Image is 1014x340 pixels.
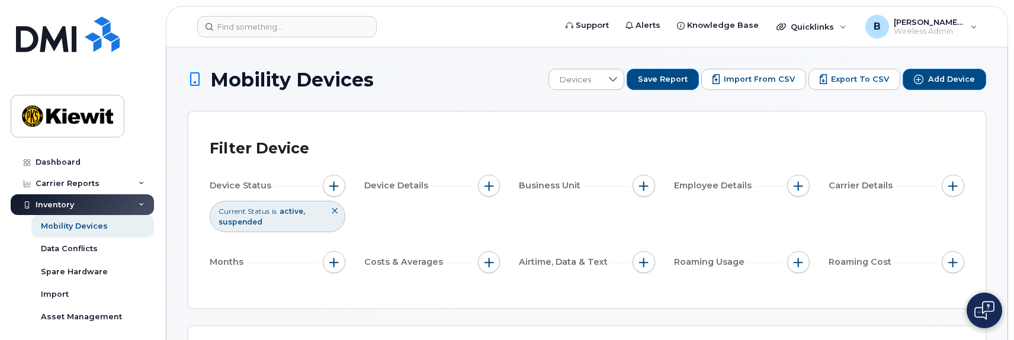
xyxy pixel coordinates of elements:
button: Add Device [903,69,986,90]
span: Add Device [928,74,975,85]
span: active [280,207,305,216]
span: Import from CSV [724,74,795,85]
span: Airtime, Data & Text [519,256,611,268]
span: Roaming Cost [829,256,895,268]
span: Save Report [638,74,688,85]
span: suspended [219,217,262,226]
button: Export to CSV [808,69,900,90]
span: Device Details [364,179,432,192]
button: Import from CSV [701,69,806,90]
span: Roaming Usage [674,256,748,268]
span: Employee Details [674,179,755,192]
span: Mobility Devices [210,69,374,90]
span: Current Status [219,206,269,216]
span: Costs & Averages [364,256,447,268]
span: Carrier Details [829,179,896,192]
span: Business Unit [519,179,584,192]
button: Save Report [627,69,699,90]
span: Export to CSV [831,74,889,85]
span: Device Status [210,179,275,192]
div: Filter Device [210,133,309,164]
span: Devices [549,69,602,91]
img: Open chat [974,301,994,320]
span: Months [210,256,247,268]
span: is [272,206,277,216]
